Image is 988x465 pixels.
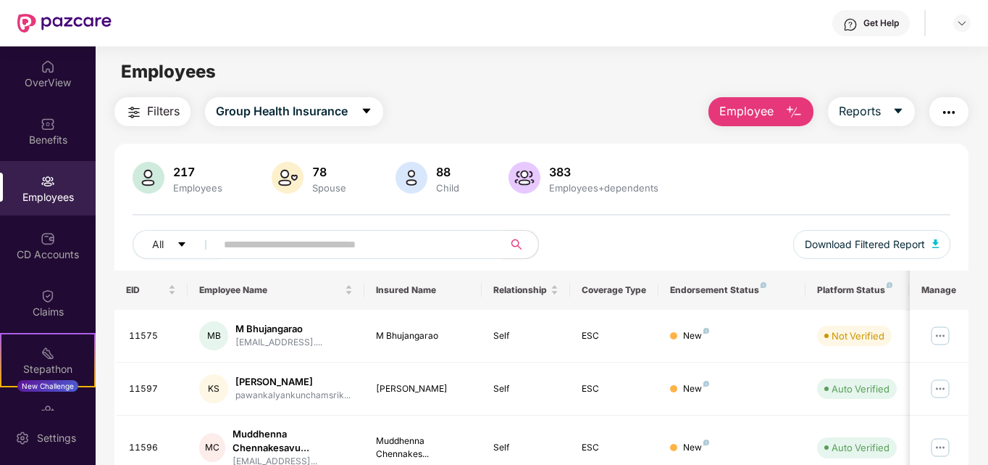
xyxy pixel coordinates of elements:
[503,239,531,250] span: search
[125,104,143,121] img: svg+xml;base64,PHN2ZyB4bWxucz0iaHR0cDovL3d3dy53My5vcmcvMjAwMC9zdmciIHdpZHRoPSIyNCIgaGVpZ2h0PSIyNC...
[703,328,709,334] img: svg+xml;base64,PHN2ZyB4bWxucz0iaHR0cDovL3d3dy53My5vcmcvMjAwMC9zdmciIHdpZHRoPSI4IiBoZWlnaHQ9IjgiIH...
[570,271,658,310] th: Coverage Type
[41,289,55,303] img: svg+xml;base64,PHN2ZyBpZD0iQ2xhaW0iIHhtbG5zPSJodHRwOi8vd3d3LnczLm9yZy8yMDAwL3N2ZyIgd2lkdGg9IjIwIi...
[199,374,228,403] div: KS
[1,362,94,376] div: Stepathon
[546,165,661,179] div: 383
[433,182,462,194] div: Child
[114,97,191,126] button: Filters
[940,104,958,121] img: svg+xml;base64,PHN2ZyB4bWxucz0iaHR0cDovL3d3dy53My5vcmcvMjAwMC9zdmciIHdpZHRoPSIyNCIgaGVpZ2h0PSIyNC...
[129,329,177,343] div: 11575
[493,284,548,296] span: Relationship
[582,441,647,455] div: ESC
[843,17,858,32] img: svg+xml;base64,PHN2ZyBpZD0iSGVscC0zMngzMiIgeG1sbnM9Imh0dHA6Ly93d3cudzMub3JnLzIwMDAvc3ZnIiB3aWR0aD...
[41,117,55,131] img: svg+xml;base64,PHN2ZyBpZD0iQmVuZWZpdHMiIHhtbG5zPSJodHRwOi8vd3d3LnczLm9yZy8yMDAwL3N2ZyIgd2lkdGg9Ij...
[832,329,884,343] div: Not Verified
[929,436,952,459] img: manageButton
[129,382,177,396] div: 11597
[41,174,55,189] img: svg+xml;base64,PHN2ZyBpZD0iRW1wbG95ZWVzIiB4bWxucz0iaHR0cDovL3d3dy53My5vcmcvMjAwMC9zdmciIHdpZHRoPS...
[956,17,968,29] img: svg+xml;base64,PHN2ZyBpZD0iRHJvcGRvd24tMzJ4MzIiIHhtbG5zPSJodHRwOi8vd3d3LnczLm9yZy8yMDAwL3N2ZyIgd2...
[41,403,55,418] img: svg+xml;base64,PHN2ZyBpZD0iRW5kb3JzZW1lbnRzIiB4bWxucz0iaHR0cDovL3d3dy53My5vcmcvMjAwMC9zdmciIHdpZH...
[670,284,794,296] div: Endorsement Status
[376,329,471,343] div: M Bhujangarao
[376,382,471,396] div: [PERSON_NAME]
[508,162,540,194] img: svg+xml;base64,PHN2ZyB4bWxucz0iaHR0cDovL3d3dy53My5vcmcvMjAwMC9zdmciIHhtbG5zOnhsaW5rPSJodHRwOi8vd3...
[719,102,774,120] span: Employee
[761,282,766,288] img: svg+xml;base64,PHN2ZyB4bWxucz0iaHR0cDovL3d3dy53My5vcmcvMjAwMC9zdmciIHdpZHRoPSI4IiBoZWlnaHQ9IjgiIH...
[482,271,570,310] th: Relationship
[929,324,952,347] img: manageButton
[235,336,322,350] div: [EMAIL_ADDRESS]....
[376,435,471,462] div: Muddhenna Chennakes...
[503,230,539,259] button: search
[910,271,968,310] th: Manage
[582,382,647,396] div: ESC
[832,382,889,396] div: Auto Verified
[15,431,30,445] img: svg+xml;base64,PHN2ZyBpZD0iU2V0dGluZy0yMHgyMCIgeG1sbnM9Imh0dHA6Ly93d3cudzMub3JnLzIwMDAvc3ZnIiB3aW...
[147,102,180,120] span: Filters
[493,382,558,396] div: Self
[863,17,899,29] div: Get Help
[703,440,709,445] img: svg+xml;base64,PHN2ZyB4bWxucz0iaHR0cDovL3d3dy53My5vcmcvMjAwMC9zdmciIHdpZHRoPSI4IiBoZWlnaHQ9IjgiIH...
[493,441,558,455] div: Self
[546,182,661,194] div: Employees+dependents
[828,97,915,126] button: Reportscaret-down
[177,239,187,251] span: caret-down
[133,162,164,194] img: svg+xml;base64,PHN2ZyB4bWxucz0iaHR0cDovL3d3dy53My5vcmcvMjAwMC9zdmciIHhtbG5zOnhsaW5rPSJodHRwOi8vd3...
[33,431,80,445] div: Settings
[708,97,813,126] button: Employee
[17,14,112,33] img: New Pazcare Logo
[17,380,78,392] div: New Challenge
[235,389,351,403] div: pawankalyankunchamsrik...
[41,346,55,361] img: svg+xml;base64,PHN2ZyB4bWxucz0iaHR0cDovL3d3dy53My5vcmcvMjAwMC9zdmciIHdpZHRoPSIyMSIgaGVpZ2h0PSIyMC...
[703,381,709,387] img: svg+xml;base64,PHN2ZyB4bWxucz0iaHR0cDovL3d3dy53My5vcmcvMjAwMC9zdmciIHdpZHRoPSI4IiBoZWlnaHQ9IjgiIH...
[395,162,427,194] img: svg+xml;base64,PHN2ZyB4bWxucz0iaHR0cDovL3d3dy53My5vcmcvMjAwMC9zdmciIHhtbG5zOnhsaW5rPSJodHRwOi8vd3...
[188,271,364,310] th: Employee Name
[364,271,482,310] th: Insured Name
[133,230,221,259] button: Allcaret-down
[272,162,303,194] img: svg+xml;base64,PHN2ZyB4bWxucz0iaHR0cDovL3d3dy53My5vcmcvMjAwMC9zdmciIHhtbG5zOnhsaW5rPSJodHRwOi8vd3...
[887,282,892,288] img: svg+xml;base64,PHN2ZyB4bWxucz0iaHR0cDovL3d3dy53My5vcmcvMjAwMC9zdmciIHdpZHRoPSI4IiBoZWlnaHQ9IjgiIH...
[832,440,889,455] div: Auto Verified
[170,182,225,194] div: Employees
[205,97,383,126] button: Group Health Insurancecaret-down
[932,239,939,248] img: svg+xml;base64,PHN2ZyB4bWxucz0iaHR0cDovL3d3dy53My5vcmcvMjAwMC9zdmciIHhtbG5zOnhsaW5rPSJodHRwOi8vd3...
[683,441,709,455] div: New
[817,284,897,296] div: Platform Status
[170,165,225,179] div: 217
[152,236,164,252] span: All
[235,375,351,389] div: [PERSON_NAME]
[129,441,177,455] div: 11596
[235,322,322,336] div: M Bhujangarao
[793,230,951,259] button: Download Filtered Report
[892,105,904,118] span: caret-down
[114,271,188,310] th: EID
[233,427,353,455] div: Muddhenna Chennakesavu...
[309,182,349,194] div: Spouse
[683,329,709,343] div: New
[683,382,709,396] div: New
[199,321,228,350] div: MB
[785,104,803,121] img: svg+xml;base64,PHN2ZyB4bWxucz0iaHR0cDovL3d3dy53My5vcmcvMjAwMC9zdmciIHhtbG5zOnhsaW5rPSJodHRwOi8vd3...
[199,433,225,462] div: MC
[929,377,952,400] img: manageButton
[805,236,925,252] span: Download Filtered Report
[199,284,342,296] span: Employee Name
[361,105,372,118] span: caret-down
[839,102,881,120] span: Reports
[121,61,216,82] span: Employees
[309,165,349,179] div: 78
[582,329,647,343] div: ESC
[216,102,348,120] span: Group Health Insurance
[41,231,55,246] img: svg+xml;base64,PHN2ZyBpZD0iQ0RfQWNjb3VudHMiIGRhdGEtbmFtZT0iQ0QgQWNjb3VudHMiIHhtbG5zPSJodHRwOi8vd3...
[41,59,55,74] img: svg+xml;base64,PHN2ZyBpZD0iSG9tZSIgeG1sbnM9Imh0dHA6Ly93d3cudzMub3JnLzIwMDAvc3ZnIiB3aWR0aD0iMjAiIG...
[493,329,558,343] div: Self
[433,165,462,179] div: 88
[126,284,166,296] span: EID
